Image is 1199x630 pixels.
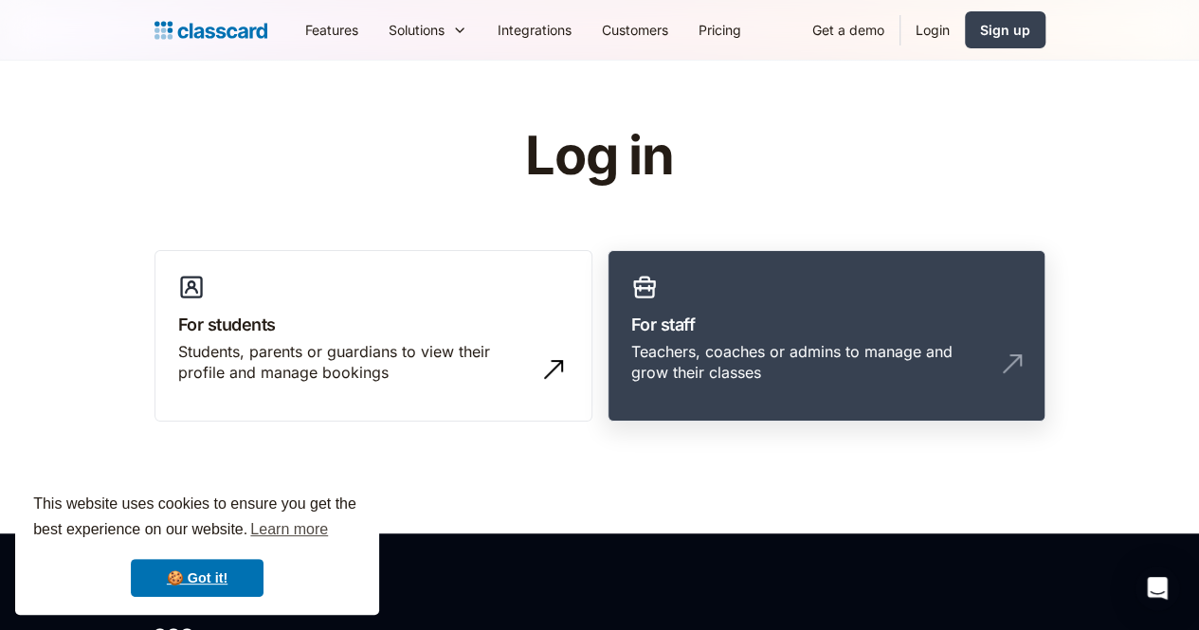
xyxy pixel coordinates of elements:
[15,475,379,615] div: cookieconsent
[608,250,1045,423] a: For staffTeachers, coaches or admins to manage and grow their classes
[131,559,263,597] a: dismiss cookie message
[33,493,361,544] span: This website uses cookies to ensure you get the best experience on our website.
[980,20,1030,40] div: Sign up
[587,9,683,51] a: Customers
[631,341,984,384] div: Teachers, coaches or admins to manage and grow their classes
[154,17,267,44] a: home
[631,312,1022,337] h3: For staff
[797,9,899,51] a: Get a demo
[482,9,587,51] a: Integrations
[299,127,900,186] h1: Log in
[683,9,756,51] a: Pricing
[965,11,1045,48] a: Sign up
[1135,566,1180,611] div: Open Intercom Messenger
[247,515,331,544] a: learn more about cookies
[178,341,531,384] div: Students, parents or guardians to view their profile and manage bookings
[178,312,569,337] h3: For students
[900,9,965,51] a: Login
[389,20,445,40] div: Solutions
[290,9,373,51] a: Features
[373,9,482,51] div: Solutions
[154,250,592,423] a: For studentsStudents, parents or guardians to view their profile and manage bookings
